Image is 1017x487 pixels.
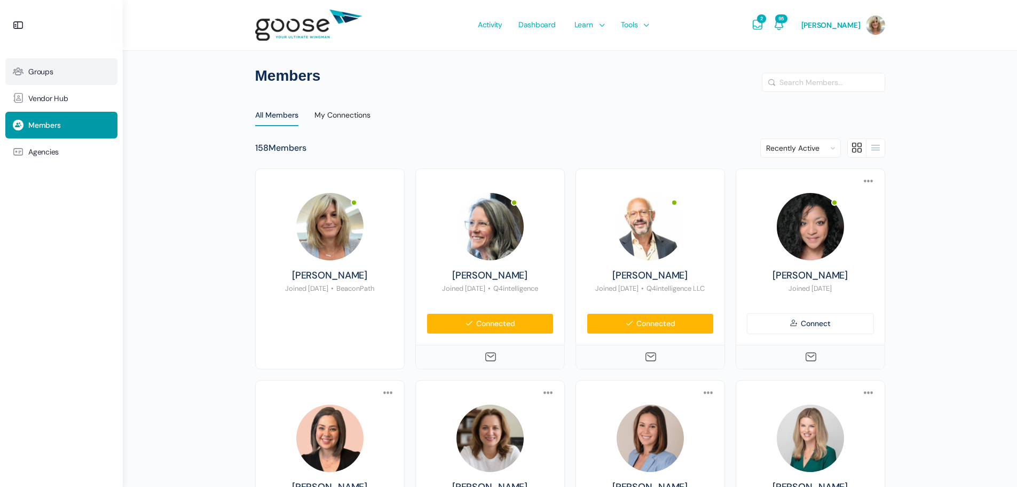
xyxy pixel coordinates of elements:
a: Members [5,112,117,138]
a: Agencies [5,138,117,165]
a: Vendor Hub [5,85,117,112]
span: 158 [255,142,269,153]
span: • [331,284,334,293]
a: [PERSON_NAME] [266,270,393,282]
p: Joined [DATE] BeaconPath [266,284,393,293]
a: All Members [255,103,298,128]
img: Profile photo of Kevin Trokey [617,193,684,260]
nav: Directory menu [255,103,885,128]
img: Profile photo of Taylor Morales [777,405,844,472]
a: [PERSON_NAME] [427,270,554,282]
a: Connected [427,313,554,334]
iframe: Chat Widget [964,436,1017,487]
a: My Connections [314,103,370,128]
img: Profile photo of Kaely Christensen [617,405,684,472]
span: Vendor Hub [28,94,68,103]
p: Joined [DATE] Q4intelligence [427,284,554,293]
span: Members [28,121,60,130]
span: [PERSON_NAME] [801,20,861,30]
a: [PERSON_NAME] [587,270,714,282]
div: My Connections [314,110,370,126]
img: Profile photo of Sarah Taylor [777,193,844,260]
a: Send Message [805,351,816,364]
div: Members [255,143,306,154]
span: Agencies [28,148,59,157]
a: Send Message [644,351,656,364]
span: Groups [28,67,53,76]
img: Profile photo of Wendy Keneipp [456,193,524,260]
a: Send Message [484,351,496,364]
img: Profile photo of Erin Issac [296,405,364,472]
h1: Members [255,66,885,86]
span: 2 [757,14,766,23]
a: Groups [5,58,117,85]
a: Connected [587,313,714,334]
div: All Members [255,110,298,126]
a: Connect [747,313,874,334]
span: • [641,284,644,293]
p: Joined [DATE] Q4intelligence LLC [587,284,714,293]
img: Profile photo of Casey Meserve [296,193,364,260]
img: Profile photo of Kellie Pickett [456,405,524,472]
span: • [488,284,491,293]
a: [PERSON_NAME] [747,270,874,282]
p: Joined [DATE] [747,284,874,293]
input: Search Members… [762,73,885,91]
span: 95 [775,14,787,23]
